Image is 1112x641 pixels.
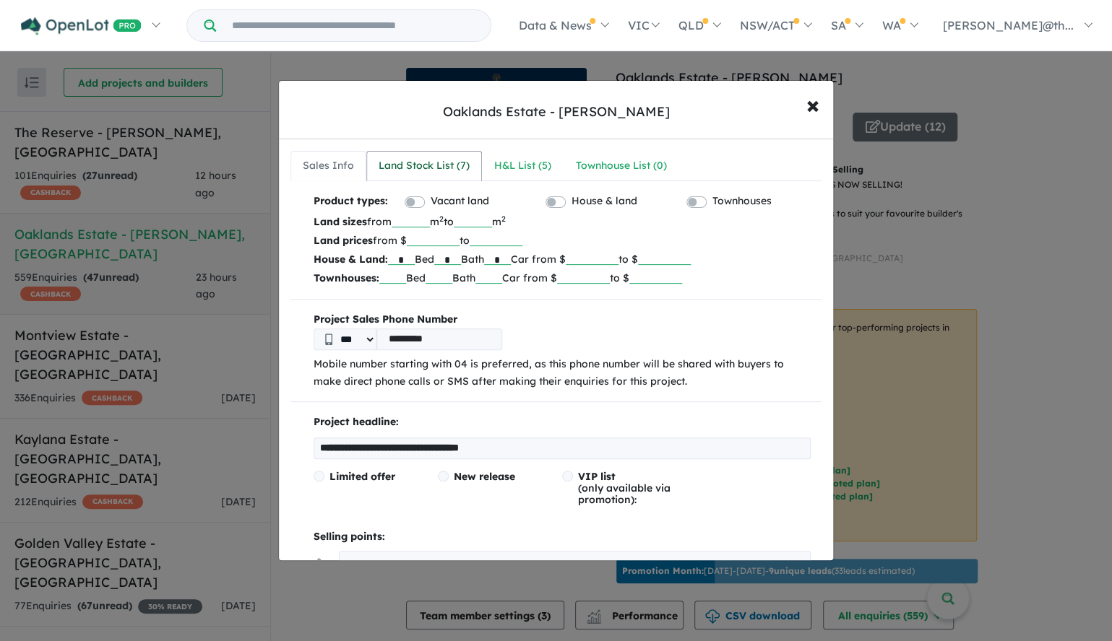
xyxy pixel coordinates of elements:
[314,311,811,328] b: Project Sales Phone Number
[943,18,1074,32] span: [PERSON_NAME]@th...
[806,89,819,120] span: ×
[314,528,811,546] p: Selling points:
[303,157,354,175] div: Sales Info
[314,250,811,269] p: Bed Bath Car from $ to $
[576,157,667,175] div: Townhouse List ( 0 )
[314,212,811,231] p: from m to m
[314,356,811,391] p: Mobile number starting with 04 is preferred, as this phone number will be shared with buyers to m...
[454,470,515,483] span: New release
[578,470,671,506] span: (only available via promotion):
[379,157,470,175] div: Land Stock List ( 7 )
[314,414,811,431] p: Project headline:
[314,215,367,228] b: Land sizes
[439,214,444,224] sup: 2
[578,470,616,483] span: VIP list
[314,269,811,287] p: Bed Bath Car from $ to $
[572,193,637,210] label: House & land
[325,333,332,345] img: Phone icon
[501,214,506,224] sup: 2
[314,558,324,569] img: drag.svg
[21,17,142,35] img: Openlot PRO Logo White
[431,193,489,210] label: Vacant land
[494,157,551,175] div: H&L List ( 5 )
[314,271,379,284] b: Townhouses:
[314,253,388,266] b: House & Land:
[712,193,772,210] label: Townhouses
[314,234,373,247] b: Land prices
[329,470,395,483] span: Limited offer
[314,193,388,212] b: Product types:
[314,231,811,250] p: from $ to
[443,103,670,121] div: Oaklands Estate - [PERSON_NAME]
[219,10,488,41] input: Try estate name, suburb, builder or developer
